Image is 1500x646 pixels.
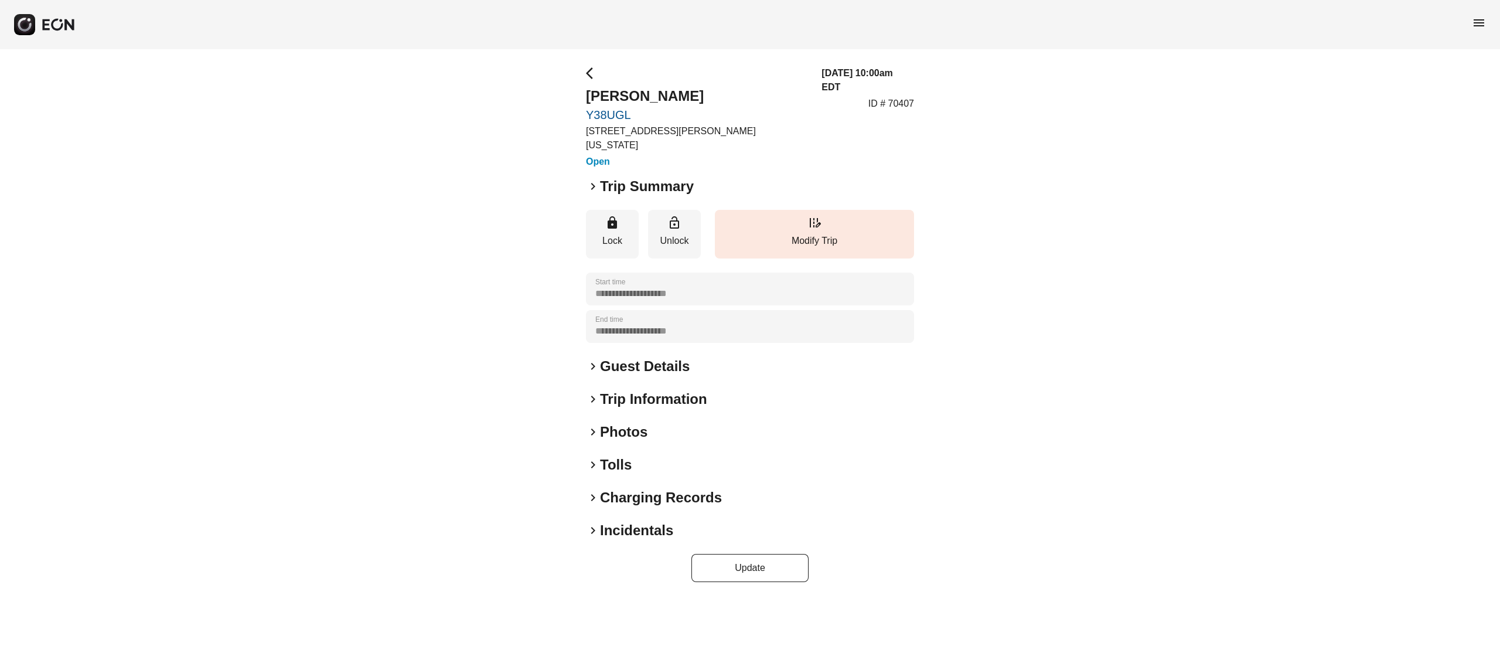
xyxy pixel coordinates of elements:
[654,234,695,248] p: Unlock
[600,357,690,376] h2: Guest Details
[721,234,908,248] p: Modify Trip
[600,423,647,441] h2: Photos
[586,87,807,106] h2: [PERSON_NAME]
[586,523,600,538] span: keyboard_arrow_right
[600,390,707,409] h2: Trip Information
[586,155,807,169] h3: Open
[715,210,914,259] button: Modify Trip
[586,66,600,80] span: arrow_back_ios
[605,216,619,230] span: lock
[586,491,600,505] span: keyboard_arrow_right
[586,179,600,193] span: keyboard_arrow_right
[691,554,809,582] button: Update
[592,234,633,248] p: Lock
[807,216,821,230] span: edit_road
[586,425,600,439] span: keyboard_arrow_right
[821,66,914,94] h3: [DATE] 10:00am EDT
[600,177,694,196] h2: Trip Summary
[667,216,681,230] span: lock_open
[868,97,914,111] p: ID # 70407
[600,521,673,540] h2: Incidentals
[586,108,807,122] a: Y38UGL
[600,488,722,507] h2: Charging Records
[600,455,632,474] h2: Tolls
[1472,16,1486,30] span: menu
[586,359,600,373] span: keyboard_arrow_right
[586,392,600,406] span: keyboard_arrow_right
[586,458,600,472] span: keyboard_arrow_right
[586,124,807,152] p: [STREET_ADDRESS][PERSON_NAME][US_STATE]
[586,210,639,259] button: Lock
[648,210,701,259] button: Unlock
